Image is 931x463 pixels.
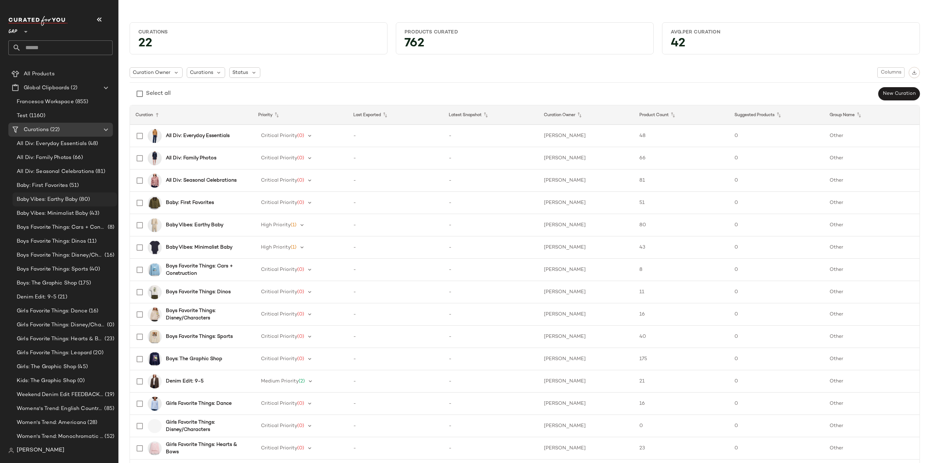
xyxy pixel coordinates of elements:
span: Critical Priority [261,267,297,272]
td: 0 [729,281,824,303]
td: Other [824,326,920,348]
span: Kids: The Graphic Shop [17,377,76,385]
span: (0) [297,446,304,451]
span: (16) [103,251,114,259]
span: (2) [69,84,77,92]
span: Women's Trend: Americana [17,419,86,427]
b: Baby Vibes: Minimalist Baby [166,244,232,251]
td: 66 [634,147,729,169]
span: Baby Vibes: Earthy Baby [17,196,78,204]
span: Status [232,69,248,76]
img: cn60428121.jpg [148,397,162,411]
span: (52) [103,433,114,441]
td: [PERSON_NAME] [538,370,633,393]
td: - [443,281,538,303]
span: GAP [8,24,17,36]
th: Last Exported [348,105,443,125]
span: (0) [297,334,304,339]
span: Boys Favorite Things: Disney/Characters [17,251,103,259]
td: 0 [729,326,824,348]
td: - [443,259,538,281]
td: Other [824,348,920,370]
td: - [348,437,443,460]
span: Baby: First Favorites [17,182,68,190]
td: [PERSON_NAME] [538,281,633,303]
td: - [443,147,538,169]
td: - [443,348,538,370]
span: All Div: Everyday Essentials [17,140,87,148]
button: Columns [877,67,905,78]
th: Product Count [634,105,729,125]
th: Curation [130,105,253,125]
td: Other [824,303,920,326]
td: [PERSON_NAME] [538,393,633,415]
div: 42 [665,38,917,51]
span: New Curation [883,91,916,97]
img: cn60360225.jpg [148,196,162,210]
span: (19) [103,391,114,399]
span: (0) [297,267,304,272]
td: - [443,370,538,393]
td: Other [824,437,920,460]
span: (23) [103,335,114,343]
td: - [443,393,538,415]
td: - [348,192,443,214]
img: cn60360271.jpg [148,330,162,344]
td: 0 [729,370,824,393]
span: (0) [297,423,304,428]
td: [PERSON_NAME] [538,214,633,236]
img: cn59777063.jpg [148,263,162,277]
img: cn57311626.jpg [148,241,162,255]
td: 0 [729,415,824,437]
span: (0) [297,401,304,406]
td: - [443,192,538,214]
td: 8 [634,259,729,281]
span: (0) [297,133,304,138]
b: All Div: Family Photos [166,154,216,162]
span: (22) [49,126,60,134]
td: [PERSON_NAME] [538,147,633,169]
td: [PERSON_NAME] [538,192,633,214]
td: 0 [729,169,824,192]
span: Curations [24,126,49,134]
td: - [348,348,443,370]
td: 21 [634,370,729,393]
span: Critical Priority [261,423,297,428]
span: High Priority [261,245,291,250]
td: Other [824,147,920,169]
span: (0) [76,377,85,385]
b: Girls Favorite Things: Dance [166,400,232,407]
b: Boys Favorite Things: Disney/Characters [166,307,244,322]
span: Curations [190,69,213,76]
div: Curations [138,29,379,36]
td: 48 [634,125,729,147]
td: - [348,281,443,303]
span: (855) [74,98,89,106]
span: (20) [92,349,103,357]
span: (0) [106,321,114,329]
td: 16 [634,303,729,326]
img: cfy_white_logo.C9jOOHJF.svg [8,16,68,26]
span: (51) [68,182,79,190]
td: 175 [634,348,729,370]
td: 0 [729,348,824,370]
span: (0) [297,312,304,317]
td: 0 [729,259,824,281]
span: All Div: Seasonal Celebrations [17,168,94,176]
td: - [348,326,443,348]
span: (11) [86,237,97,245]
span: Medium Priority [261,379,299,384]
span: Women's Trend: Monochromatic Dressing [17,433,103,441]
b: Denim Edit: 9-5 [166,378,203,385]
img: cn59806943.jpg [148,218,162,232]
td: [PERSON_NAME] [538,259,633,281]
td: 81 [634,169,729,192]
span: (85) [103,405,114,413]
td: [PERSON_NAME] [538,303,633,326]
span: Girls Favorite Things: Disney/Characters [17,321,106,329]
b: Boys Favorite Things: Cars + Construction [166,263,244,277]
button: New Curation [878,87,920,100]
span: (0) [297,200,304,205]
b: Boys Favorite Things: Dinos [166,288,231,296]
span: Baby Vibes: Minimalist Baby [17,210,88,218]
